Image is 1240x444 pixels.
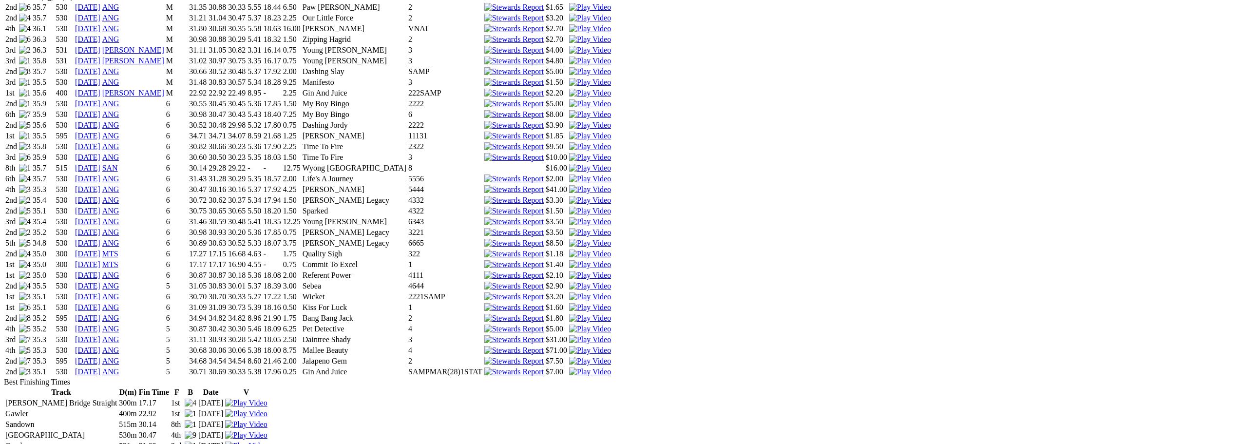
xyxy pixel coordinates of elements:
td: 530 [56,2,74,12]
a: View replay [225,409,267,418]
a: ANG [102,153,119,161]
a: View replay [569,357,611,365]
td: 2 [408,2,483,12]
a: [DATE] [75,14,100,22]
td: 31.80 [189,24,207,34]
td: 3rd [5,45,18,55]
a: View replay [569,207,611,215]
img: Play Video [569,260,611,269]
a: View replay [569,346,611,354]
img: 8 [19,67,31,76]
a: View replay [569,46,611,54]
img: 2 [19,271,31,280]
img: Stewards Report [484,57,544,65]
a: View replay [569,121,611,129]
a: Watch Replay on Watchdog [225,420,267,428]
img: Play Video [569,271,611,280]
a: [DATE] [75,346,100,354]
a: [DATE] [75,239,100,247]
a: View replay [569,282,611,290]
img: 1 [19,78,31,87]
a: [DATE] [75,303,100,311]
a: View replay [569,367,611,376]
a: ANG [102,271,119,279]
img: 4 [19,282,31,290]
td: 4th [5,24,18,34]
img: Stewards Report [484,89,544,97]
td: 16.00 [283,24,301,34]
img: 4 [185,399,196,407]
a: View replay [569,89,611,97]
img: Play Video [225,409,267,418]
td: 18.44 [263,2,282,12]
a: SAN [102,164,118,172]
img: Play Video [569,335,611,344]
td: 30.47 [228,13,246,23]
td: 18.23 [263,13,282,23]
a: [DATE] [75,110,100,118]
td: $1.65 [545,2,568,12]
a: [PERSON_NAME] [102,57,164,65]
img: Stewards Report [484,314,544,323]
img: 2 [19,46,31,55]
img: Stewards Report [484,239,544,248]
td: $2.70 [545,35,568,44]
td: Paw [PERSON_NAME] [302,2,407,12]
img: Stewards Report [484,185,544,194]
a: View replay [569,67,611,76]
a: ANG [102,303,119,311]
img: Play Video [569,35,611,44]
a: [DATE] [75,282,100,290]
a: ANG [102,346,119,354]
a: [DATE] [75,185,100,193]
td: Young [PERSON_NAME] [302,56,407,66]
img: Play Video [569,164,611,173]
a: ANG [102,367,119,376]
td: 31.21 [189,13,207,23]
a: ANG [102,239,119,247]
img: Stewards Report [484,121,544,130]
img: Stewards Report [484,110,544,119]
a: ANG [102,335,119,344]
td: 36.3 [32,35,55,44]
td: [PERSON_NAME] [302,24,407,34]
img: Stewards Report [484,67,544,76]
a: View replay [569,260,611,269]
td: 5.58 [247,24,262,34]
img: Play Video [569,250,611,258]
a: View replay [569,14,611,22]
td: 5.41 [247,35,262,44]
a: ANG [102,78,119,86]
img: Play Video [569,282,611,290]
td: 30.29 [228,35,246,44]
img: Stewards Report [484,367,544,376]
a: View replay [225,431,267,439]
img: Play Video [569,196,611,205]
td: 530 [56,24,74,34]
a: [DATE] [75,35,100,43]
a: View replay [569,185,611,193]
a: View replay [569,99,611,108]
img: 5 [19,239,31,248]
a: [DATE] [75,196,100,204]
td: VNAI [408,24,483,34]
td: 31.02 [189,56,207,66]
td: M [166,2,188,12]
td: 30.82 [228,45,246,55]
a: ANG [102,325,119,333]
a: ANG [102,282,119,290]
a: [DATE] [75,46,100,54]
a: ANG [102,110,119,118]
a: ANG [102,99,119,108]
img: 1 [19,99,31,108]
a: [DATE] [75,325,100,333]
td: 2 [408,35,483,44]
img: Play Video [569,174,611,183]
img: 6 [19,303,31,312]
img: 4 [19,250,31,258]
td: 3.31 [247,45,262,55]
a: MTS [102,260,118,269]
a: [DATE] [75,164,100,172]
td: 2nd [5,2,18,12]
a: MTS [102,250,118,258]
